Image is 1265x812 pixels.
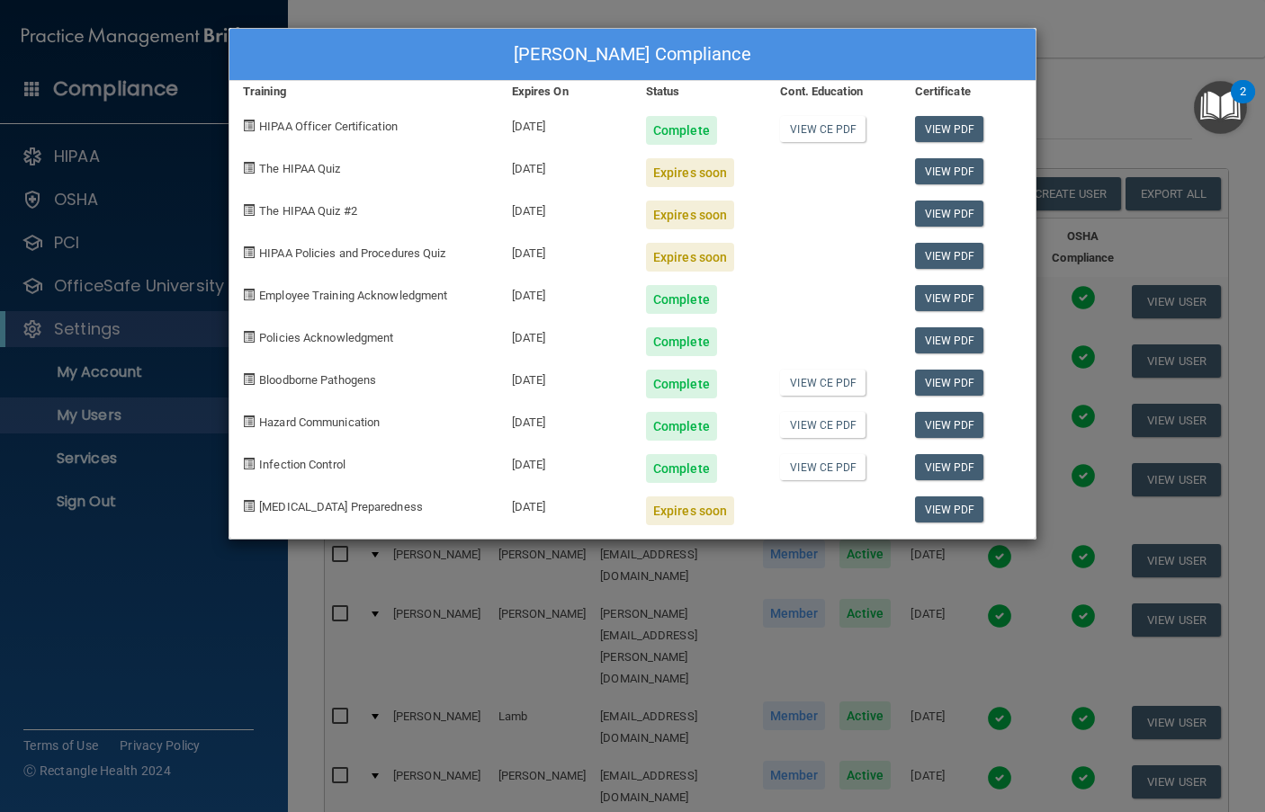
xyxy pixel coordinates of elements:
[498,187,632,229] div: [DATE]
[915,158,984,184] a: View PDF
[646,285,717,314] div: Complete
[780,454,866,480] a: View CE PDF
[646,327,717,356] div: Complete
[632,81,767,103] div: Status
[498,483,632,525] div: [DATE]
[915,243,984,269] a: View PDF
[259,289,447,302] span: Employee Training Acknowledgment
[498,103,632,145] div: [DATE]
[915,201,984,227] a: View PDF
[915,327,984,353] a: View PDF
[498,229,632,272] div: [DATE]
[259,331,393,344] span: Policies Acknowledgment
[229,81,498,103] div: Training
[902,81,1036,103] div: Certificate
[646,201,734,229] div: Expires soon
[646,158,734,187] div: Expires soon
[498,441,632,483] div: [DATE]
[767,81,901,103] div: Cont. Education
[915,496,984,522] a: View PDF
[498,356,632,398] div: [DATE]
[259,120,398,133] span: HIPAA Officer Certification
[229,29,1036,81] div: [PERSON_NAME] Compliance
[259,415,380,429] span: Hazard Communication
[646,243,734,272] div: Expires soon
[915,412,984,438] a: View PDF
[1240,92,1246,115] div: 2
[915,116,984,142] a: View PDF
[498,272,632,314] div: [DATE]
[646,116,717,145] div: Complete
[646,370,717,398] div: Complete
[915,454,984,480] a: View PDF
[259,458,345,471] span: Infection Control
[646,496,734,525] div: Expires soon
[780,412,866,438] a: View CE PDF
[646,454,717,483] div: Complete
[915,285,984,311] a: View PDF
[780,116,866,142] a: View CE PDF
[259,204,357,218] span: The HIPAA Quiz #2
[259,373,376,387] span: Bloodborne Pathogens
[498,398,632,441] div: [DATE]
[259,246,445,260] span: HIPAA Policies and Procedures Quiz
[646,412,717,441] div: Complete
[498,314,632,356] div: [DATE]
[259,500,423,513] span: [MEDICAL_DATA] Preparedness
[498,145,632,187] div: [DATE]
[780,370,866,396] a: View CE PDF
[498,81,632,103] div: Expires On
[954,684,1243,756] iframe: Drift Widget Chat Controller
[259,162,340,175] span: The HIPAA Quiz
[915,370,984,396] a: View PDF
[1194,81,1247,134] button: Open Resource Center, 2 new notifications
